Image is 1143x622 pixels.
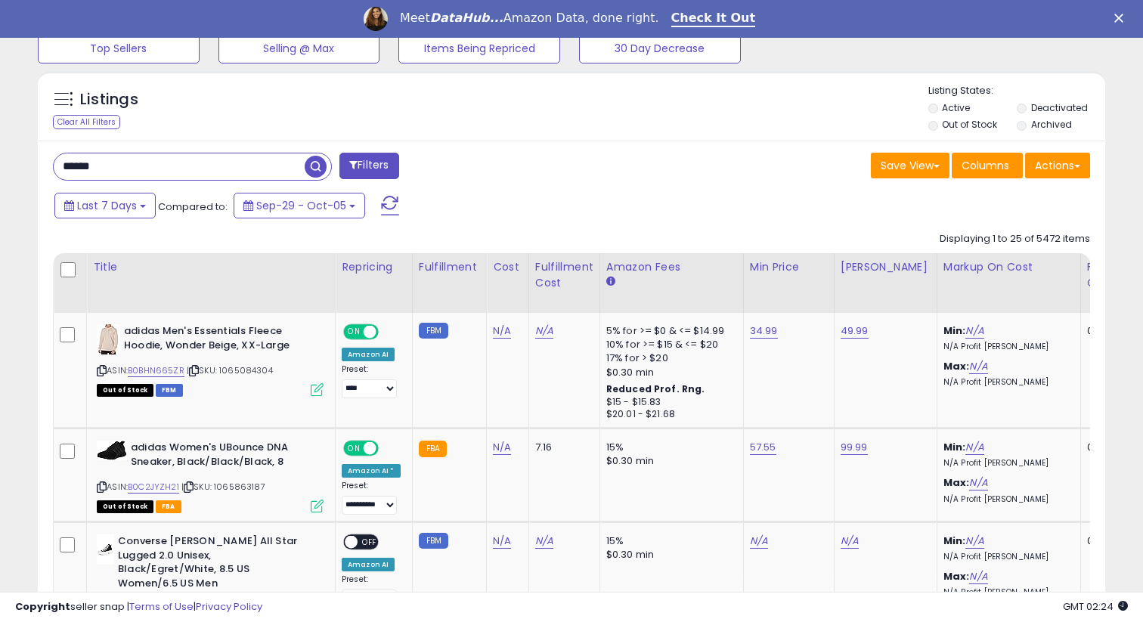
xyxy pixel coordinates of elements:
[80,89,138,110] h5: Listings
[129,599,194,614] a: Terms of Use
[535,441,588,454] div: 7.16
[841,323,869,339] a: 49.99
[342,348,395,361] div: Amazon AI
[579,33,741,63] button: 30 Day Decrease
[969,359,987,374] a: N/A
[97,500,153,513] span: All listings that are currently out of stock and unavailable for purchase on Amazon
[969,475,987,490] a: N/A
[196,599,262,614] a: Privacy Policy
[750,323,778,339] a: 34.99
[342,364,401,398] div: Preset:
[943,569,970,583] b: Max:
[376,326,401,339] span: OFF
[128,364,184,377] a: B0BHN665ZR
[535,259,593,291] div: Fulfillment Cost
[97,534,114,565] img: 21d3yYXlosL._SL40_.jpg
[97,324,324,395] div: ASIN:
[128,481,179,494] a: B0C2JYZH21
[606,351,732,365] div: 17% for > $20
[493,323,511,339] a: N/A
[943,552,1069,562] p: N/A Profit [PERSON_NAME]
[606,366,732,379] div: $0.30 min
[158,200,228,214] span: Compared to:
[606,324,732,338] div: 5% for >= $0 & <= $14.99
[841,440,868,455] a: 99.99
[841,534,859,549] a: N/A
[493,534,511,549] a: N/A
[97,441,324,511] div: ASIN:
[1087,324,1134,338] div: 0
[606,275,615,289] small: Amazon Fees.
[952,153,1023,178] button: Columns
[606,396,732,409] div: $15 - $15.83
[376,442,401,455] span: OFF
[345,326,364,339] span: ON
[750,259,828,275] div: Min Price
[942,118,997,131] label: Out of Stock
[419,323,448,339] small: FBM
[969,569,987,584] a: N/A
[118,534,302,594] b: Converse [PERSON_NAME] All Star Lugged 2.0 Unisex, Black/Egret/White, 8.5 US Women/6.5 US Men
[943,494,1069,505] p: N/A Profit [PERSON_NAME]
[940,232,1090,246] div: Displaying 1 to 25 of 5472 items
[342,464,401,478] div: Amazon AI *
[965,534,983,549] a: N/A
[606,548,732,562] div: $0.30 min
[342,481,401,515] div: Preset:
[871,153,949,178] button: Save View
[606,454,732,468] div: $0.30 min
[962,158,1009,173] span: Columns
[430,11,503,25] i: DataHub...
[606,382,705,395] b: Reduced Prof. Rng.
[943,475,970,490] b: Max:
[606,408,732,421] div: $20.01 - $21.68
[93,259,329,275] div: Title
[943,440,966,454] b: Min:
[53,115,120,129] div: Clear All Filters
[398,33,560,63] button: Items Being Repriced
[1031,118,1072,131] label: Archived
[358,536,382,549] span: OFF
[493,440,511,455] a: N/A
[1031,101,1088,114] label: Deactivated
[124,324,308,356] b: adidas Men's Essentials Fleece Hoodie, Wonder Beige, XX-Large
[1087,441,1134,454] div: 0
[181,481,265,493] span: | SKU: 1065863187
[97,324,120,354] img: 31jYwJds1KL._SL40_.jpg
[943,359,970,373] b: Max:
[606,338,732,351] div: 10% for >= $15 & <= $20
[750,534,768,549] a: N/A
[928,84,1106,98] p: Listing States:
[364,7,388,31] img: Profile image for Georgie
[965,323,983,339] a: N/A
[38,33,200,63] button: Top Sellers
[54,193,156,218] button: Last 7 Days
[419,259,480,275] div: Fulfillment
[218,33,380,63] button: Selling @ Max
[342,558,395,571] div: Amazon AI
[97,384,153,397] span: All listings that are currently out of stock and unavailable for purchase on Amazon
[965,440,983,455] a: N/A
[1087,534,1134,548] div: 0
[400,11,659,26] div: Meet Amazon Data, done right.
[256,198,346,213] span: Sep-29 - Oct-05
[77,198,137,213] span: Last 7 Days
[15,600,262,614] div: seller snap | |
[234,193,365,218] button: Sep-29 - Oct-05
[156,384,183,397] span: FBM
[943,342,1069,352] p: N/A Profit [PERSON_NAME]
[943,259,1074,275] div: Markup on Cost
[493,259,522,275] div: Cost
[342,259,406,275] div: Repricing
[1063,599,1128,614] span: 2025-10-13 02:24 GMT
[131,441,314,472] b: adidas Women's UBounce DNA Sneaker, Black/Black/Black, 8
[841,259,931,275] div: [PERSON_NAME]
[606,534,732,548] div: 15%
[419,533,448,549] small: FBM
[750,440,776,455] a: 57.55
[606,259,737,275] div: Amazon Fees
[345,442,364,455] span: ON
[943,458,1069,469] p: N/A Profit [PERSON_NAME]
[606,441,732,454] div: 15%
[187,364,273,376] span: | SKU: 1065084304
